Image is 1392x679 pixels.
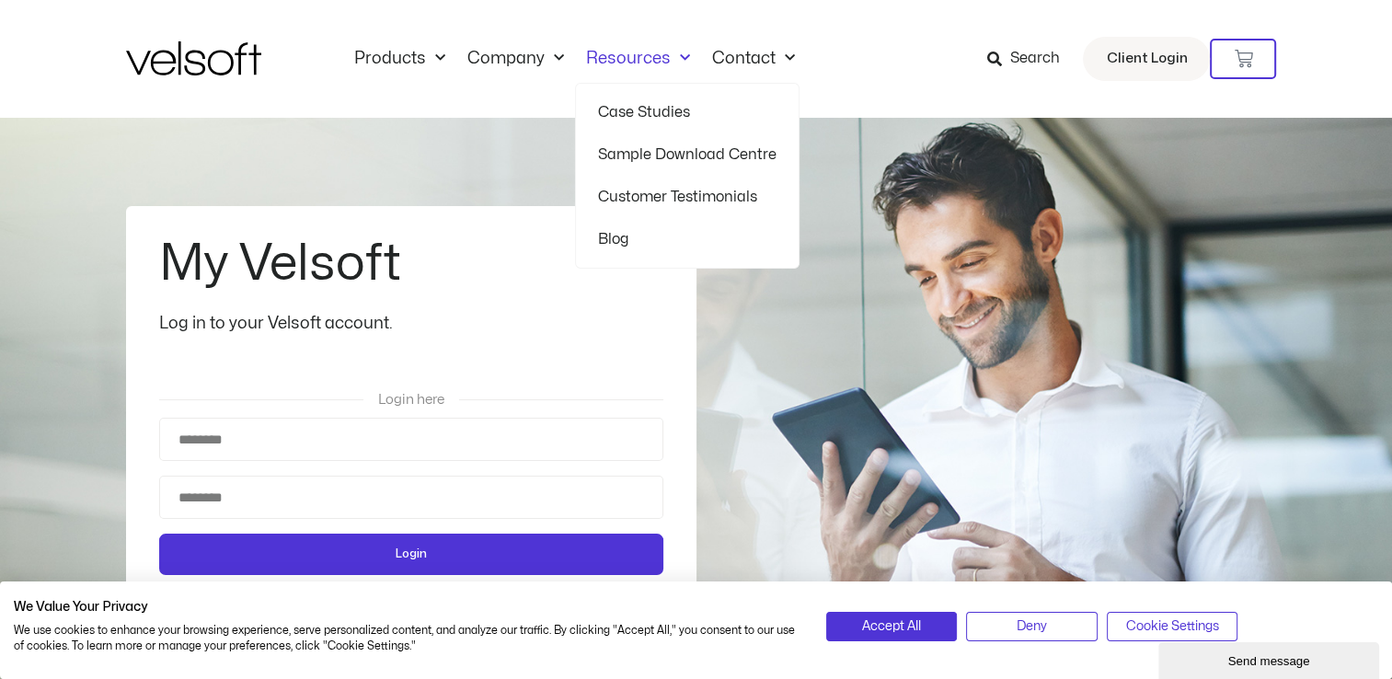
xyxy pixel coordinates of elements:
span: Login [396,545,427,564]
a: Sample Download Centre [598,133,777,176]
a: Customer Testimonials [598,176,777,218]
a: Blog [598,218,777,260]
nav: Menu [343,49,806,69]
button: Accept all cookies [826,612,958,641]
span: Client Login [1106,47,1187,71]
span: Accept All [862,616,921,637]
a: CompanyMenu Toggle [456,49,575,69]
a: ContactMenu Toggle [701,49,806,69]
span: Search [1009,47,1059,71]
span: Login here [378,393,444,407]
a: ProductsMenu Toggle [343,49,456,69]
button: Deny all cookies [966,612,1098,641]
a: Search [986,43,1072,75]
button: Adjust cookie preferences [1107,612,1238,641]
div: Log in to your Velsoft account. [159,311,663,337]
ul: ResourcesMenu Toggle [575,83,800,269]
a: ResourcesMenu Toggle [575,49,701,69]
h2: My Velsoft [159,239,659,289]
p: We use cookies to enhance your browsing experience, serve personalized content, and analyze our t... [14,623,799,654]
button: Login [159,534,663,575]
img: Velsoft Training Materials [126,41,261,75]
span: Cookie Settings [1126,616,1219,637]
h2: We Value Your Privacy [14,599,799,616]
a: Client Login [1083,37,1210,81]
span: Deny [1017,616,1047,637]
a: Case Studies [598,91,777,133]
iframe: chat widget [1158,639,1383,679]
